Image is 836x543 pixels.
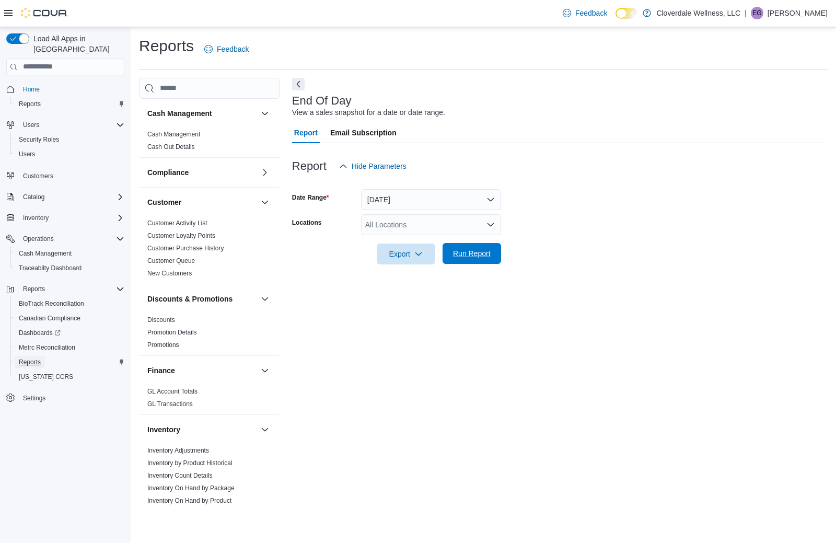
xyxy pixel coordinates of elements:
[147,472,213,479] a: Inventory Count Details
[147,316,175,324] a: Discounts
[15,297,88,310] a: BioTrack Reconciliation
[10,97,129,111] button: Reports
[147,197,257,207] button: Customer
[19,119,124,131] span: Users
[21,8,68,18] img: Cova
[147,167,257,178] button: Compliance
[575,8,607,18] span: Feedback
[19,373,73,381] span: [US_STATE] CCRS
[139,128,280,157] div: Cash Management
[559,3,611,24] a: Feedback
[259,107,271,120] button: Cash Management
[352,161,407,171] span: Hide Parameters
[147,446,209,455] span: Inventory Adjustments
[147,232,215,239] a: Customer Loyalty Points
[2,211,129,225] button: Inventory
[294,122,318,143] span: Report
[15,148,124,160] span: Users
[23,394,45,402] span: Settings
[19,169,124,182] span: Customers
[23,193,44,201] span: Catalog
[147,130,200,138] span: Cash Management
[147,459,233,467] a: Inventory by Product Historical
[19,249,72,258] span: Cash Management
[19,150,35,158] span: Users
[147,400,193,408] a: GL Transactions
[15,133,63,146] a: Security Roles
[147,131,200,138] a: Cash Management
[147,294,233,304] h3: Discounts & Promotions
[147,232,215,240] span: Customer Loyalty Points
[19,135,59,144] span: Security Roles
[147,471,213,480] span: Inventory Count Details
[259,364,271,377] button: Finance
[15,371,77,383] a: [US_STATE] CCRS
[10,326,129,340] a: Dashboards
[147,497,231,504] a: Inventory On Hand by Product
[15,312,124,325] span: Canadian Compliance
[15,356,124,368] span: Reports
[147,447,209,454] a: Inventory Adjustments
[147,197,181,207] h3: Customer
[15,371,124,383] span: Washington CCRS
[19,264,82,272] span: Traceabilty Dashboard
[19,119,43,131] button: Users
[147,387,198,396] span: GL Account Totals
[752,7,761,19] span: EG
[200,39,253,60] a: Feedback
[10,261,129,275] button: Traceabilty Dashboard
[147,108,212,119] h3: Cash Management
[292,95,352,107] h3: End Of Day
[147,219,207,227] a: Customer Activity List
[15,247,124,260] span: Cash Management
[147,257,195,265] span: Customer Queue
[147,341,179,349] a: Promotions
[19,191,124,203] span: Catalog
[217,44,249,54] span: Feedback
[15,262,86,274] a: Traceabilty Dashboard
[23,214,49,222] span: Inventory
[15,341,124,354] span: Metrc Reconciliation
[10,340,129,355] button: Metrc Reconciliation
[147,328,197,337] span: Promotion Details
[6,77,124,433] nav: Complex example
[656,7,740,19] p: Cloverdale Wellness, LLC
[486,221,495,229] button: Open list of options
[751,7,763,19] div: Eleanor Gomez
[15,327,124,339] span: Dashboards
[15,98,124,110] span: Reports
[23,235,54,243] span: Operations
[147,143,195,151] a: Cash Out Details
[330,122,397,143] span: Email Subscription
[147,496,231,505] span: Inventory On Hand by Product
[15,148,39,160] a: Users
[147,388,198,395] a: GL Account Totals
[259,166,271,179] button: Compliance
[10,369,129,384] button: [US_STATE] CCRS
[443,243,501,264] button: Run Report
[15,262,124,274] span: Traceabilty Dashboard
[147,424,257,435] button: Inventory
[19,233,124,245] span: Operations
[147,424,180,435] h3: Inventory
[139,36,194,56] h1: Reports
[2,118,129,132] button: Users
[147,244,224,252] span: Customer Purchase History
[383,244,429,264] span: Export
[768,7,828,19] p: [PERSON_NAME]
[19,358,41,366] span: Reports
[147,484,235,492] span: Inventory On Hand by Package
[10,311,129,326] button: Canadian Compliance
[2,390,129,406] button: Settings
[19,212,124,224] span: Inventory
[19,392,50,405] a: Settings
[23,85,40,94] span: Home
[147,108,257,119] button: Cash Management
[15,341,79,354] a: Metrc Reconciliation
[10,246,129,261] button: Cash Management
[377,244,435,264] button: Export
